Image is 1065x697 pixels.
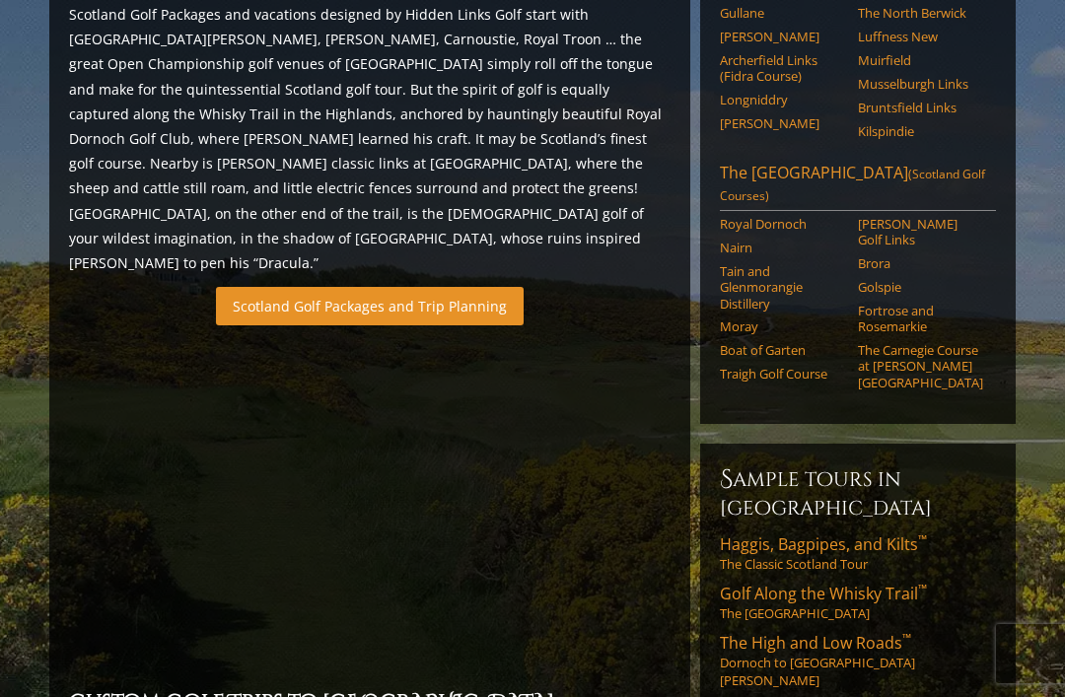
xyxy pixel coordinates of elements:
[720,366,845,382] a: Traigh Golf Course
[858,255,983,271] a: Brora
[720,583,996,622] a: Golf Along the Whisky Trail™The [GEOGRAPHIC_DATA]
[69,2,671,275] p: Scotland Golf Packages and vacations designed by Hidden Links Golf start with [GEOGRAPHIC_DATA][P...
[720,533,996,573] a: Haggis, Bagpipes, and Kilts™The Classic Scotland Tour
[858,216,983,248] a: [PERSON_NAME] Golf Links
[720,632,996,689] a: The High and Low Roads™Dornoch to [GEOGRAPHIC_DATA][PERSON_NAME]
[858,29,983,44] a: Luffness New
[720,632,911,654] span: The High and Low Roads
[720,342,845,358] a: Boat of Garten
[720,463,996,522] h6: Sample Tours in [GEOGRAPHIC_DATA]
[720,263,845,312] a: Tain and Glenmorangie Distillery
[720,318,845,334] a: Moray
[858,52,983,68] a: Muirfield
[720,216,845,232] a: Royal Dornoch
[858,123,983,139] a: Kilspindie
[858,279,983,295] a: Golspie
[720,240,845,255] a: Nairn
[858,76,983,92] a: Musselburgh Links
[720,583,927,604] span: Golf Along the Whisky Trail
[858,5,983,21] a: The North Berwick
[69,337,671,675] iframe: Sir-Nick-favorite-Open-Rota-Venues
[720,29,845,44] a: [PERSON_NAME]
[858,303,983,335] a: Fortrose and Rosemarkie
[720,52,845,85] a: Archerfield Links (Fidra Course)
[720,533,927,555] span: Haggis, Bagpipes, and Kilts
[720,115,845,131] a: [PERSON_NAME]
[720,92,845,107] a: Longniddry
[858,342,983,390] a: The Carnegie Course at [PERSON_NAME][GEOGRAPHIC_DATA]
[902,630,911,647] sup: ™
[858,100,983,115] a: Bruntsfield Links
[918,531,927,548] sup: ™
[216,287,524,325] a: Scotland Golf Packages and Trip Planning
[720,5,845,21] a: Gullane
[720,162,996,211] a: The [GEOGRAPHIC_DATA](Scotland Golf Courses)
[918,581,927,597] sup: ™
